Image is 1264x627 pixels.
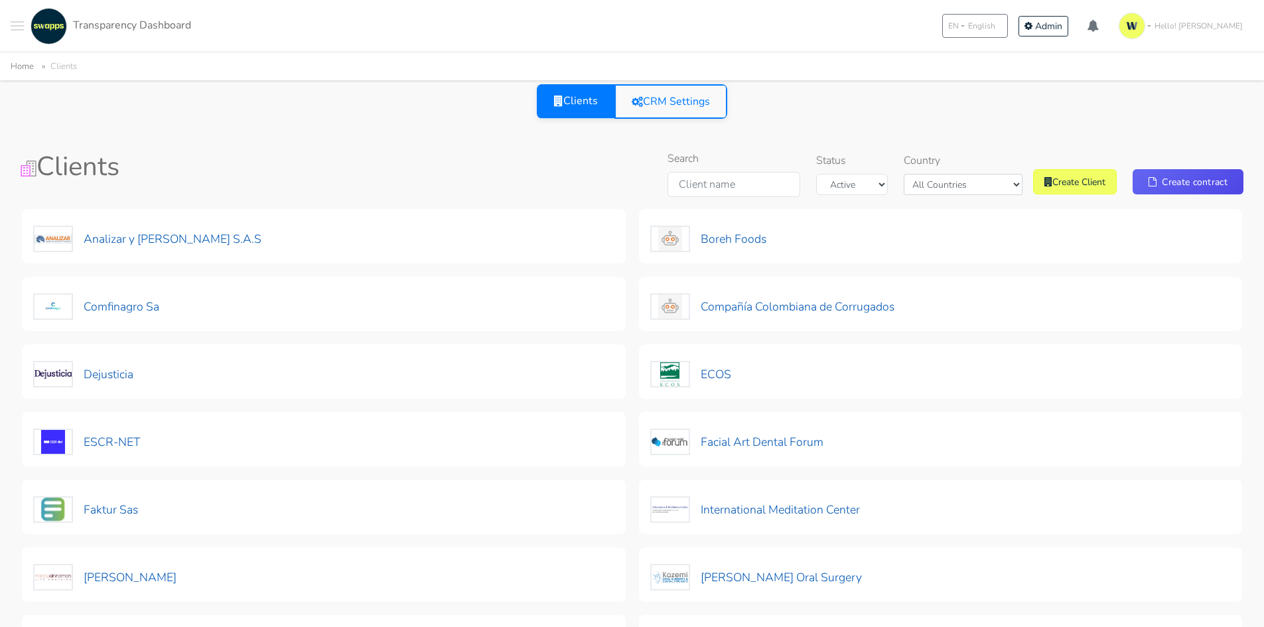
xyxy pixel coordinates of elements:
img: Comfinagro Sa [33,293,73,320]
a: Hello! [PERSON_NAME] [1113,7,1253,44]
button: [PERSON_NAME] Oral Surgery [650,563,863,591]
label: Status [816,153,846,169]
img: Clients Icon [21,161,36,176]
button: International Meditation Center [650,496,861,523]
span: Transparency Dashboard [73,18,191,33]
img: Dejusticia [33,361,73,387]
img: Compañía Colombiana de Corrugados [650,293,690,320]
div: View selector [537,84,727,119]
img: International Meditation Center [650,496,690,523]
button: Facial Art Dental Forum [650,428,824,456]
label: Country [904,153,940,169]
span: Hello! [PERSON_NAME] [1155,20,1243,32]
button: Boreh Foods [650,225,767,253]
a: Create contract [1133,169,1243,194]
img: Kathy Jalali [33,564,73,591]
a: Transparency Dashboard [27,8,191,44]
a: Clients [537,84,615,118]
img: Faktur Sas [33,496,73,523]
button: ENEnglish [942,14,1008,38]
img: swapps-linkedin-v2.jpg [31,8,67,44]
img: ESCR-NET [33,429,73,455]
button: Comfinagro Sa [33,293,160,320]
button: ESCR-NET [33,428,141,456]
button: [PERSON_NAME] [33,563,177,591]
span: Admin [1035,20,1062,33]
label: Search [667,151,699,167]
a: Create Client [1033,169,1117,194]
button: ECOS [650,360,732,388]
input: Client name [667,172,800,197]
a: Admin [1018,16,1068,36]
a: CRM Settings [614,84,727,119]
img: Kazemi Oral Surgery [650,564,690,591]
li: Clients [36,59,77,74]
button: Faktur Sas [33,496,139,523]
img: isotipo-3-3e143c57.png [1119,13,1145,39]
button: Dejusticia [33,360,134,388]
img: Facial Art Dental Forum [650,429,690,455]
button: Analizar y [PERSON_NAME] S.A.S [33,225,262,253]
span: English [968,20,995,32]
img: Analizar y Lombana S.A.S [33,226,73,252]
a: Home [11,60,34,72]
img: Boreh Foods [650,226,690,252]
img: ECOS [650,361,690,387]
button: Compañía Colombiana de Corrugados [650,293,895,320]
h1: Clients [21,151,415,182]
